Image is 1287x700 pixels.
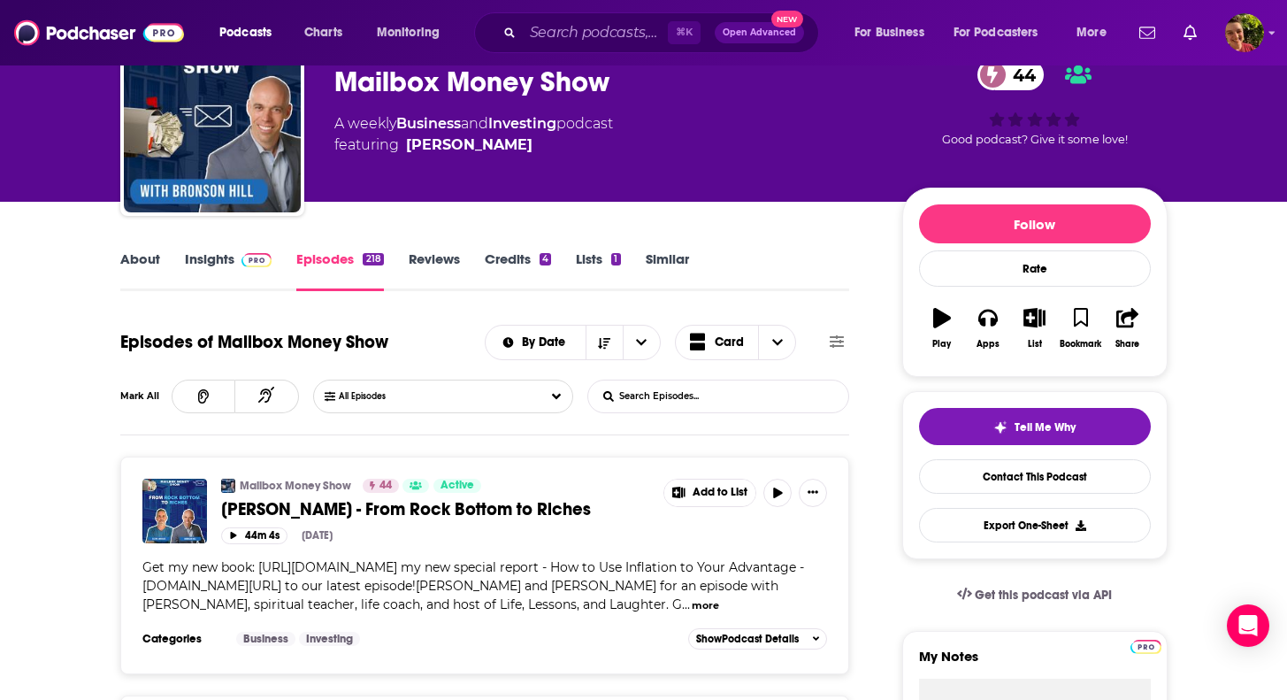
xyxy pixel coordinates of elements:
[339,391,421,402] span: All Episodes
[1011,296,1057,360] button: List
[221,498,591,520] span: [PERSON_NAME] - From Rock Bottom to Riches
[313,380,573,413] button: Choose List Listened
[723,28,796,37] span: Open Advanced
[854,20,924,45] span: For Business
[932,339,951,350] div: Play
[919,296,965,360] button: Play
[485,325,661,360] h2: Choose List sort
[142,479,207,543] img: Glenn Ambrose - From Rock Bottom to Riches
[623,326,660,359] button: open menu
[799,479,827,507] button: Show More Button
[488,115,556,132] a: Investing
[124,35,301,212] a: Mailbox Money Show
[771,11,803,27] span: New
[14,16,184,50] img: Podchaser - Follow, Share and Rate Podcasts
[664,480,756,506] button: Show More Button
[693,486,747,499] span: Add to List
[302,529,333,542] div: [DATE]
[902,48,1168,158] div: 44Good podcast? Give it some love!
[1058,296,1104,360] button: Bookmark
[185,250,272,291] a: InsightsPodchaser Pro
[522,336,571,349] span: By Date
[486,336,586,349] button: open menu
[241,253,272,267] img: Podchaser Pro
[995,59,1045,90] span: 44
[240,479,351,493] a: Mailbox Money Show
[965,296,1011,360] button: Apps
[715,22,804,43] button: Open AdvancedNew
[406,135,532,156] a: Bronson Hill
[142,559,804,612] span: Get my new book: [URL][DOMAIN_NAME] my new special report - How to Use Inflation to Your Advantag...
[668,21,701,44] span: ⌘ K
[409,250,460,291] a: Reviews
[1115,339,1139,350] div: Share
[1225,13,1264,52] span: Logged in as Marz
[586,326,623,359] button: Sort Direction
[975,588,1112,603] span: Get this podcast via API
[977,339,1000,350] div: Apps
[293,19,353,47] a: Charts
[1104,296,1150,360] button: Share
[919,250,1151,287] div: Rate
[296,250,383,291] a: Episodes218
[682,596,690,612] span: ...
[120,250,160,291] a: About
[236,632,295,646] a: Business
[1225,13,1264,52] img: User Profile
[221,498,651,520] a: [PERSON_NAME] - From Rock Bottom to Riches
[1028,339,1042,350] div: List
[646,250,689,291] a: Similar
[461,115,488,132] span: and
[576,250,620,291] a: Lists1
[207,19,295,47] button: open menu
[675,325,797,360] button: Choose View
[1015,420,1076,435] span: Tell Me Why
[919,648,1151,679] label: My Notes
[1130,637,1161,654] a: Pro website
[919,459,1151,494] a: Contact This Podcast
[842,19,946,47] button: open menu
[523,19,668,47] input: Search podcasts, credits, & more...
[919,204,1151,243] button: Follow
[304,20,342,45] span: Charts
[993,420,1007,435] img: tell me why sparkle
[142,632,222,646] h3: Categories
[1176,18,1204,48] a: Show notifications dropdown
[1225,13,1264,52] button: Show profile menu
[696,633,799,645] span: Show Podcast Details
[334,135,613,156] span: featuring
[1132,18,1162,48] a: Show notifications dropdown
[611,253,620,265] div: 1
[540,253,551,265] div: 4
[221,479,235,493] img: Mailbox Money Show
[364,19,463,47] button: open menu
[120,331,388,353] h1: Episodes of Mailbox Money Show
[1064,19,1129,47] button: open menu
[942,19,1064,47] button: open menu
[219,20,272,45] span: Podcasts
[433,479,481,493] a: Active
[377,20,440,45] span: Monitoring
[396,115,461,132] a: Business
[919,408,1151,445] button: tell me why sparkleTell Me Why
[334,113,613,156] div: A weekly podcast
[688,628,828,650] button: ShowPodcast Details
[491,12,836,53] div: Search podcasts, credits, & more...
[363,253,383,265] div: 218
[1060,339,1101,350] div: Bookmark
[1130,640,1161,654] img: Podchaser Pro
[363,479,399,493] a: 44
[1227,604,1269,647] div: Open Intercom Messenger
[919,508,1151,542] button: Export One-Sheet
[715,336,744,349] span: Card
[120,392,172,401] div: Mark All
[1076,20,1107,45] span: More
[954,20,1038,45] span: For Podcasters
[977,59,1045,90] a: 44
[485,250,551,291] a: Credits4
[440,477,474,495] span: Active
[943,573,1127,617] a: Get this podcast via API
